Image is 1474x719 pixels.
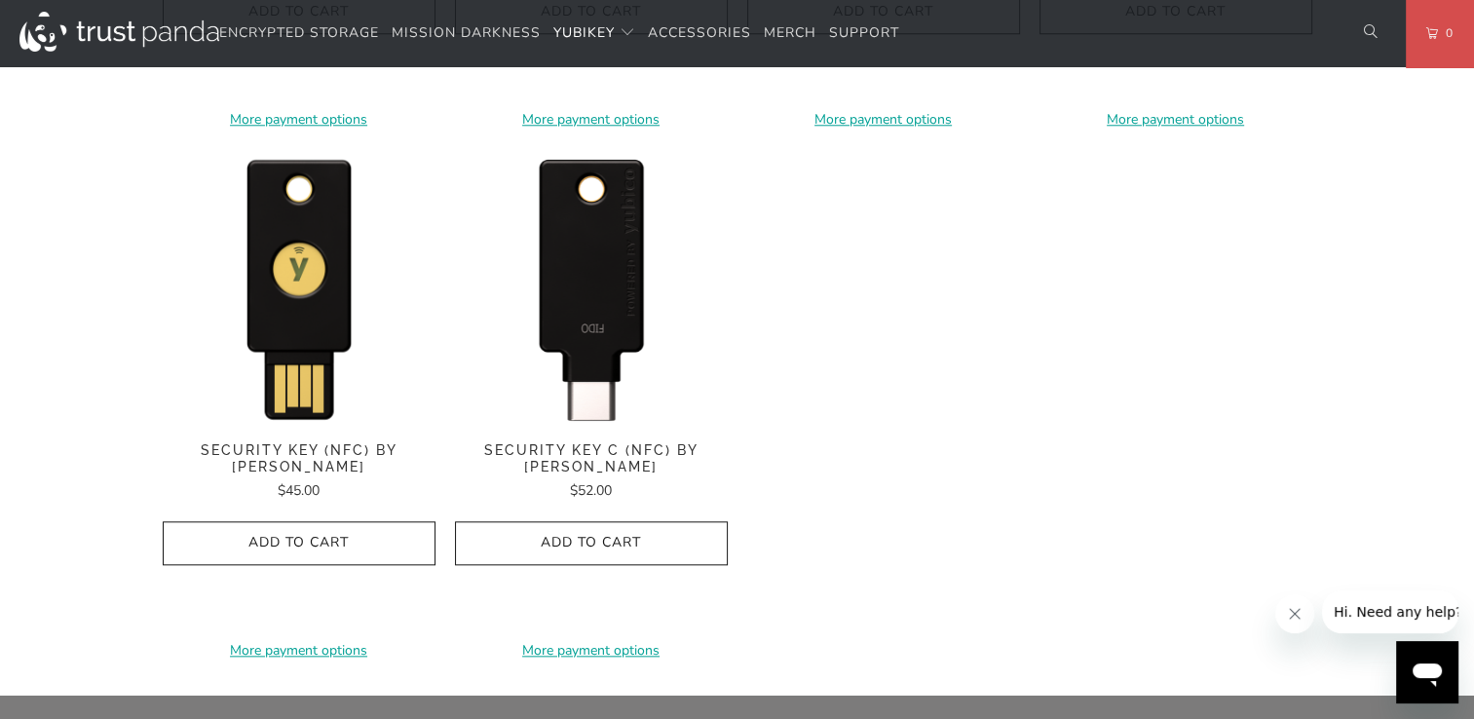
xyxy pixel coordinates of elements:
button: Add to Cart [455,521,728,565]
button: Add to Cart [163,521,435,565]
span: Accessories [648,23,751,42]
nav: Translation missing: en.navigation.header.main_nav [219,11,899,57]
a: Mission Darkness [392,11,541,57]
iframe: Message from company [1322,590,1458,633]
a: More payment options [455,109,728,131]
span: Mission Darkness [392,23,541,42]
a: Security Key C (NFC) by [PERSON_NAME] $52.00 [455,442,728,502]
a: Merch [764,11,816,57]
iframe: Close message [1275,594,1314,633]
span: Add to Cart [183,535,415,551]
a: Security Key C (NFC) by Yubico - Trust Panda Security Key C (NFC) by Yubico - Trust Panda [455,150,728,423]
img: Trust Panda Australia [19,12,219,52]
iframe: Button to launch messaging window [1396,641,1458,703]
a: More payment options [455,640,728,662]
span: Security Key C (NFC) by [PERSON_NAME] [455,442,728,475]
span: Security Key (NFC) by [PERSON_NAME] [163,442,435,475]
span: Add to Cart [475,535,707,551]
span: Support [829,23,899,42]
span: Hi. Need any help? [12,14,140,29]
span: Encrypted Storage [219,23,379,42]
a: Encrypted Storage [219,11,379,57]
a: Support [829,11,899,57]
span: $52.00 [570,481,612,500]
img: Security Key (NFC) by Yubico - Trust Panda [163,150,435,423]
summary: YubiKey [553,11,635,57]
a: Accessories [648,11,751,57]
a: More payment options [1039,109,1312,131]
a: Security Key (NFC) by Yubico - Trust Panda Security Key (NFC) by Yubico - Trust Panda [163,150,435,423]
span: YubiKey [553,23,615,42]
span: $45.00 [278,481,320,500]
a: More payment options [747,109,1020,131]
a: More payment options [163,640,435,662]
img: Security Key C (NFC) by Yubico - Trust Panda [455,150,728,423]
a: More payment options [163,109,435,131]
a: Security Key (NFC) by [PERSON_NAME] $45.00 [163,442,435,502]
span: Merch [764,23,816,42]
span: 0 [1438,22,1454,44]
